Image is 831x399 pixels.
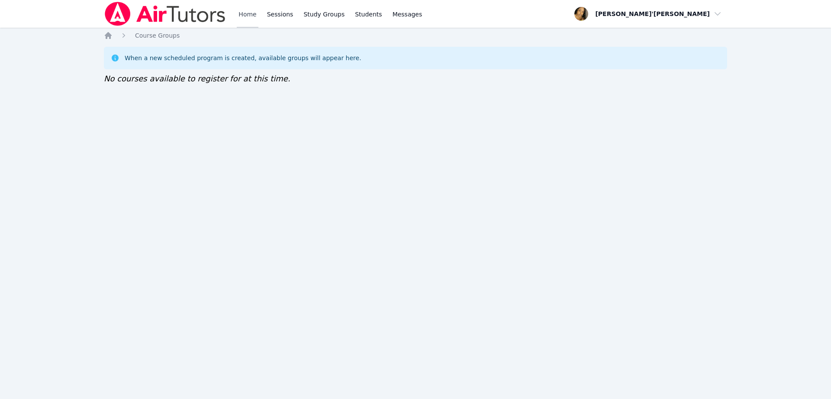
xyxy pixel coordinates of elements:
span: Course Groups [135,32,180,39]
span: No courses available to register for at this time. [104,74,290,83]
span: Messages [393,10,422,19]
a: Course Groups [135,31,180,40]
div: When a new scheduled program is created, available groups will appear here. [125,54,361,62]
nav: Breadcrumb [104,31,727,40]
img: Air Tutors [104,2,226,26]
